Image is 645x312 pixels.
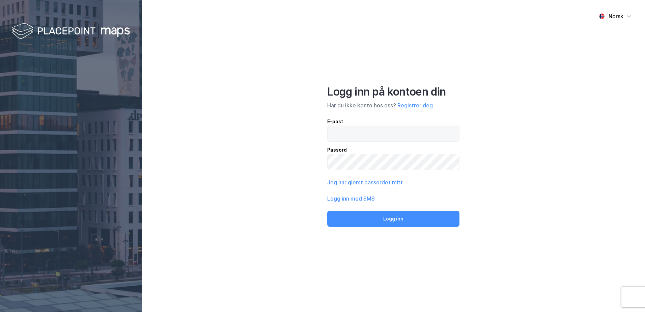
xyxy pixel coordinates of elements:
[327,146,459,154] div: Passord
[327,85,459,99] div: Logg inn på kontoen din
[327,101,459,109] div: Har du ikke konto hos oss?
[327,178,403,186] button: Jeg har glemt passordet mitt
[609,12,623,20] div: Norsk
[327,118,459,126] div: E-post
[327,211,459,227] button: Logg inn
[327,194,375,203] button: Logg inn med SMS
[12,22,130,42] img: logo-white.f07954bde2210d2a523dddb988cd2aa7.svg
[397,101,433,109] button: Registrer deg
[611,280,645,312] iframe: Chat Widget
